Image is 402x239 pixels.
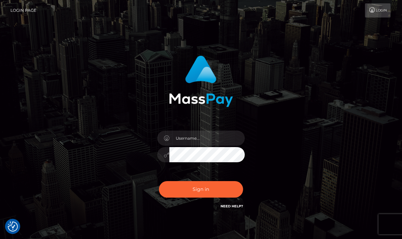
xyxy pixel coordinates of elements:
[10,3,36,18] a: Login Page
[221,204,243,208] a: Need Help?
[365,3,391,18] a: Login
[159,181,243,198] button: Sign in
[8,221,18,232] img: Revisit consent button
[8,221,18,232] button: Consent Preferences
[169,131,245,146] input: Username...
[169,56,233,107] img: MassPay Login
